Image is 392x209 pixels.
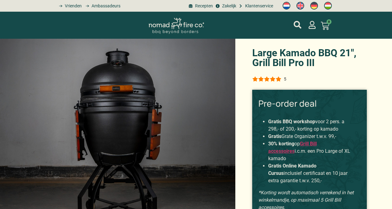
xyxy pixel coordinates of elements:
[268,140,351,162] li: op i.c.m. een Pro Large of XL kamado
[57,3,82,9] a: grill bill vrienden
[321,0,335,11] a: Switch to Hongaars
[268,133,281,139] strong: Gratis
[294,21,301,29] a: mijn account
[268,141,294,147] strong: 30% korting
[308,21,316,29] a: mijn account
[149,18,204,34] img: Nomad Logo
[284,76,286,82] div: 5
[238,3,273,9] a: grill bill klantenservice
[244,3,273,9] span: Klantenservice
[90,3,120,9] span: Ambassadeurs
[296,2,304,10] img: Engels
[268,119,315,124] strong: Gratis BBQ workshop
[268,162,351,184] li: inclusief certificaat en 10 jaar extra garantie t.w.v. 250,-
[283,2,290,10] img: Nederlands
[63,3,82,9] span: Vrienden
[293,0,307,11] a: Switch to Engels
[194,3,213,9] span: Recepten
[188,3,213,9] a: BBQ recepten
[324,2,332,10] img: Hongaars
[310,2,318,10] img: Duits
[252,48,367,68] h1: Large Kamado BBQ 21″, Grill Bill Pro III
[221,3,236,9] span: Zakelijk
[268,163,316,176] strong: Gratis Online Kamado Cursus
[258,98,361,109] h3: Pre-order deal
[268,118,351,133] li: voor 2 pers. a 298,- of 200,- korting op kamado
[327,19,331,24] span: 0
[268,133,351,140] li: Grate Organizer t.w.v. 99,-
[307,0,321,11] a: Switch to Duits
[313,18,337,34] a: 0
[214,3,236,9] a: grill bill zakeljk
[83,3,120,9] a: grill bill ambassadors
